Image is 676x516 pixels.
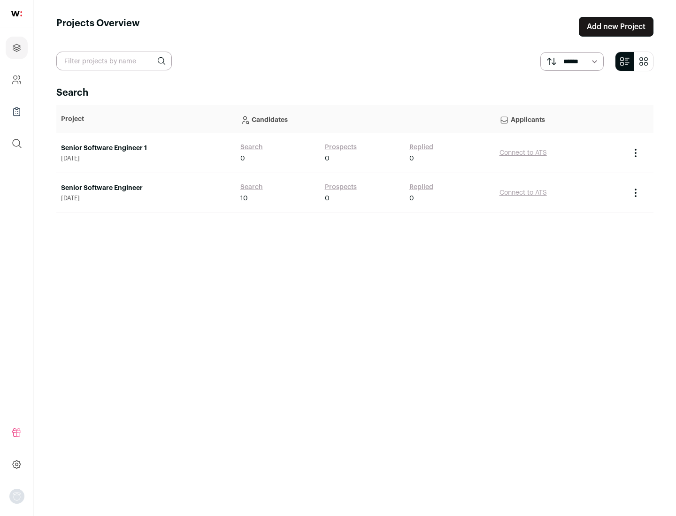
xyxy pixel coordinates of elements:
[6,37,28,59] a: Projects
[499,150,547,156] a: Connect to ATS
[240,110,490,129] p: Candidates
[240,194,248,203] span: 10
[579,17,653,37] a: Add new Project
[240,154,245,163] span: 0
[6,100,28,123] a: Company Lists
[61,155,231,162] span: [DATE]
[409,143,433,152] a: Replied
[61,195,231,202] span: [DATE]
[325,154,330,163] span: 0
[325,182,357,192] a: Prospects
[409,194,414,203] span: 0
[325,194,330,203] span: 0
[11,11,22,16] img: wellfound-shorthand-0d5821cbd27db2630d0214b213865d53afaa358527fdda9d0ea32b1df1b89c2c.svg
[56,86,653,99] h2: Search
[240,182,263,192] a: Search
[630,187,641,198] button: Project Actions
[240,143,263,152] a: Search
[325,143,357,152] a: Prospects
[61,144,231,153] a: Senior Software Engineer 1
[630,147,641,159] button: Project Actions
[409,182,433,192] a: Replied
[61,183,231,193] a: Senior Software Engineer
[9,489,24,504] button: Open dropdown
[56,52,172,70] input: Filter projects by name
[56,17,140,37] h1: Projects Overview
[9,489,24,504] img: nopic.png
[499,190,547,196] a: Connect to ATS
[61,114,231,124] p: Project
[6,68,28,91] a: Company and ATS Settings
[499,110,621,129] p: Applicants
[409,154,414,163] span: 0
